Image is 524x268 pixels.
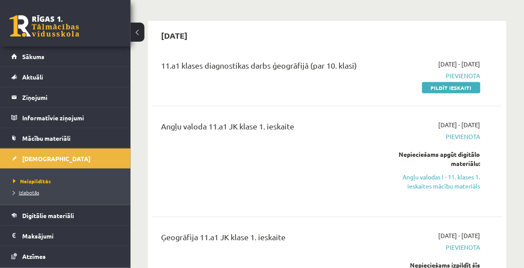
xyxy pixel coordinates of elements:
a: Mācību materiāli [11,128,120,148]
span: Pievienota [383,71,480,80]
a: Sākums [11,46,120,66]
a: Maksājumi [11,226,120,246]
a: Izlabotās [13,189,122,196]
div: Nepieciešams apgūt digitālo materiālu: [383,150,480,168]
span: Aktuāli [22,73,43,81]
a: Rīgas 1. Tālmācības vidusskola [10,15,79,37]
span: [DEMOGRAPHIC_DATA] [22,155,91,162]
span: Pievienota [383,243,480,252]
a: Atzīmes [11,246,120,266]
a: Ziņojumi [11,87,120,107]
span: Mācību materiāli [22,134,71,142]
span: [DATE] - [DATE] [439,120,480,129]
a: Angļu valodas I - 11. klases 1. ieskaites mācību materiāls [383,172,480,191]
a: Pildīt ieskaiti [422,82,480,93]
a: Informatīvie ziņojumi [11,108,120,128]
div: Ģeogrāfija 11.a1 JK klase 1. ieskaite [161,231,369,247]
span: [DATE] - [DATE] [439,231,480,240]
span: Atzīmes [22,252,46,260]
span: Izlabotās [13,189,39,196]
legend: Informatīvie ziņojumi [22,108,120,128]
a: Neizpildītās [13,177,122,185]
span: Pievienota [383,132,480,141]
span: [DATE] - [DATE] [439,60,480,69]
div: Angļu valoda 11.a1 JK klase 1. ieskaite [161,120,369,136]
h2: [DATE] [152,25,196,46]
legend: Ziņojumi [22,87,120,107]
div: 11.a1 klases diagnostikas darbs ģeogrāfijā (par 10. klasi) [161,60,369,76]
a: Aktuāli [11,67,120,87]
a: Digitālie materiāli [11,205,120,225]
span: Digitālie materiāli [22,212,74,219]
a: [DEMOGRAPHIC_DATA] [11,149,120,169]
span: Neizpildītās [13,178,51,185]
span: Sākums [22,53,44,60]
legend: Maksājumi [22,226,120,246]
